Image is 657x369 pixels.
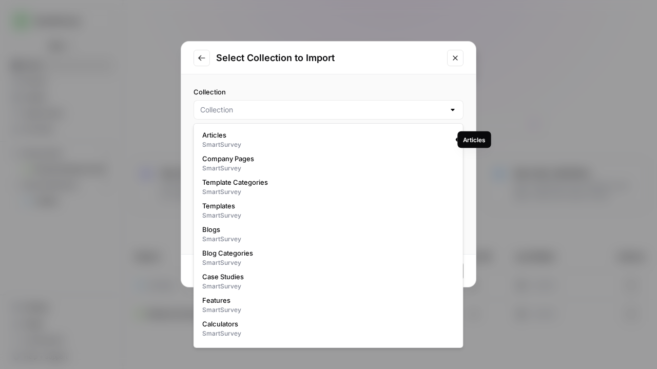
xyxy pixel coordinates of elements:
span: Masterclasses [202,342,451,353]
div: SmartSurvey [202,140,455,149]
div: SmartSurvey [202,164,455,173]
span: Blogs [202,224,451,235]
span: Case Studies [202,271,451,282]
div: SmartSurvey [202,187,455,197]
span: Articles [202,130,451,140]
span: Company Pages [202,153,451,164]
div: Select which Webflow collection you would like to import. [194,124,463,133]
button: Go to previous step [194,50,210,66]
div: SmartSurvey [202,235,455,244]
span: Calculators [202,319,451,329]
input: Collection [200,105,445,115]
span: Templates [202,201,451,211]
div: SmartSurvey [202,329,455,338]
div: SmartSurvey [202,258,455,267]
button: Close modal [447,50,463,66]
span: Blog Categories [202,248,451,258]
div: SmartSurvey [202,305,455,315]
div: SmartSurvey [202,282,455,291]
h2: Select Collection to Import [216,51,441,65]
span: Features [202,295,451,305]
span: Template Categories [202,177,451,187]
label: Collection [194,87,463,97]
div: SmartSurvey [202,211,455,220]
div: Articles [463,135,486,144]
